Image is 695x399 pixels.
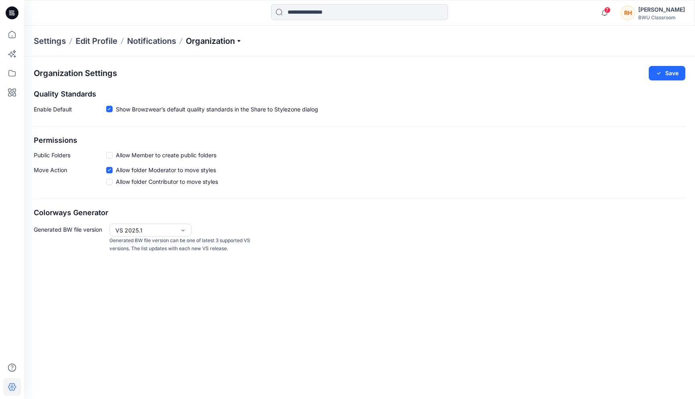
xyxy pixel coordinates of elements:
span: Allow folder Moderator to move styles [116,166,216,174]
p: Generated BW file version [34,224,106,253]
span: Allow folder Contributor to move styles [116,177,218,186]
span: Show Browzwear’s default quality standards in the Share to Stylezone dialog [116,105,318,113]
span: Allow Member to create public folders [116,151,216,159]
p: Enable Default [34,105,106,117]
p: Generated BW file version can be one of latest 3 supported VS versions. The list updates with eac... [109,237,253,253]
a: Edit Profile [76,35,117,47]
button: Save [649,66,685,80]
div: RH [621,6,635,20]
div: BWU Classroom [638,14,685,21]
span: 7 [604,7,611,13]
h2: Permissions [34,136,685,145]
div: VS 2025.1 [115,226,176,234]
h2: Organization Settings [34,69,117,78]
div: [PERSON_NAME] [638,5,685,14]
p: Move Action [34,166,106,189]
p: Settings [34,35,66,47]
p: Public Folders [34,151,106,159]
h2: Quality Standards [34,90,685,99]
h2: Colorways Generator [34,209,685,217]
a: Notifications [127,35,176,47]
